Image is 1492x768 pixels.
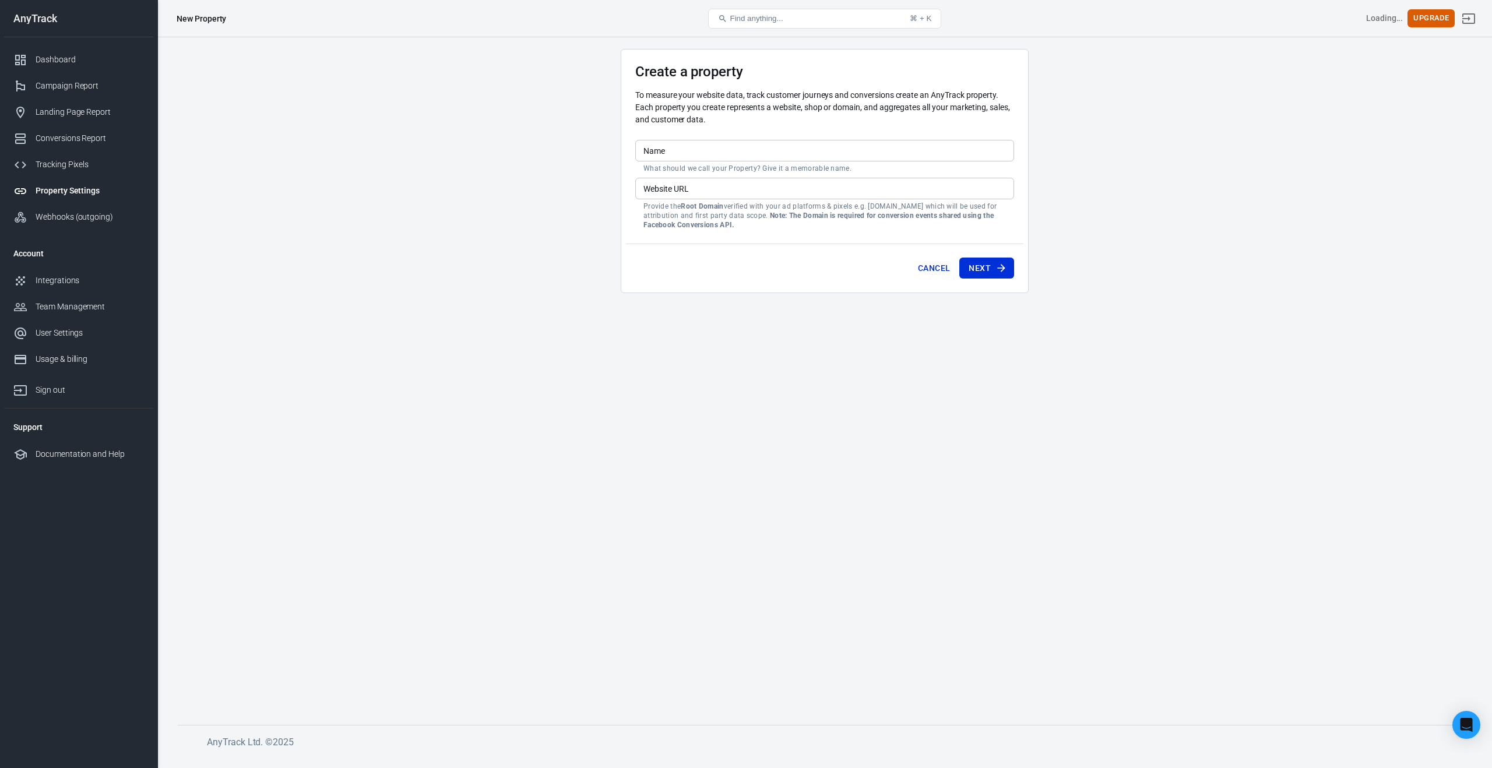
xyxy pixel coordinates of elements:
[643,164,1006,173] p: What should we call your Property? Give it a memorable name.
[1452,711,1480,739] div: Open Intercom Messenger
[4,13,153,24] div: AnyTrack
[4,320,153,346] a: User Settings
[36,353,144,365] div: Usage & billing
[643,212,994,229] strong: Note: The Domain is required for conversion events shared using the Facebook Conversions API.
[4,294,153,320] a: Team Management
[913,258,955,279] button: Cancel
[635,178,1014,199] input: example.com
[36,54,144,66] div: Dashboard
[177,13,226,24] div: New Property
[4,346,153,372] a: Usage & billing
[681,202,723,210] strong: Root Domain
[36,132,144,145] div: Conversions Report
[207,735,1081,749] h6: AnyTrack Ltd. © 2025
[4,239,153,267] li: Account
[4,125,153,152] a: Conversions Report
[730,14,783,23] span: Find anything...
[36,106,144,118] div: Landing Page Report
[635,140,1014,161] input: Your Website Name
[4,413,153,441] li: Support
[36,301,144,313] div: Team Management
[1455,5,1483,33] a: Sign out
[36,327,144,339] div: User Settings
[36,448,144,460] div: Documentation and Help
[4,99,153,125] a: Landing Page Report
[959,258,1014,279] button: Next
[36,274,144,287] div: Integrations
[4,73,153,99] a: Campaign Report
[4,178,153,204] a: Property Settings
[4,152,153,178] a: Tracking Pixels
[4,47,153,73] a: Dashboard
[635,64,1014,80] h3: Create a property
[643,202,1006,230] p: Provide the verified with your ad platforms & pixels e.g. [DOMAIN_NAME] which will be used for at...
[1407,9,1455,27] button: Upgrade
[4,372,153,403] a: Sign out
[635,89,1014,126] p: To measure your website data, track customer journeys and conversions create an AnyTrack property...
[36,80,144,92] div: Campaign Report
[36,158,144,171] div: Tracking Pixels
[4,204,153,230] a: Webhooks (outgoing)
[708,9,941,29] button: Find anything...⌘ + K
[910,14,931,23] div: ⌘ + K
[1366,12,1403,24] div: Account id: <>
[36,185,144,197] div: Property Settings
[4,267,153,294] a: Integrations
[36,211,144,223] div: Webhooks (outgoing)
[36,384,144,396] div: Sign out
